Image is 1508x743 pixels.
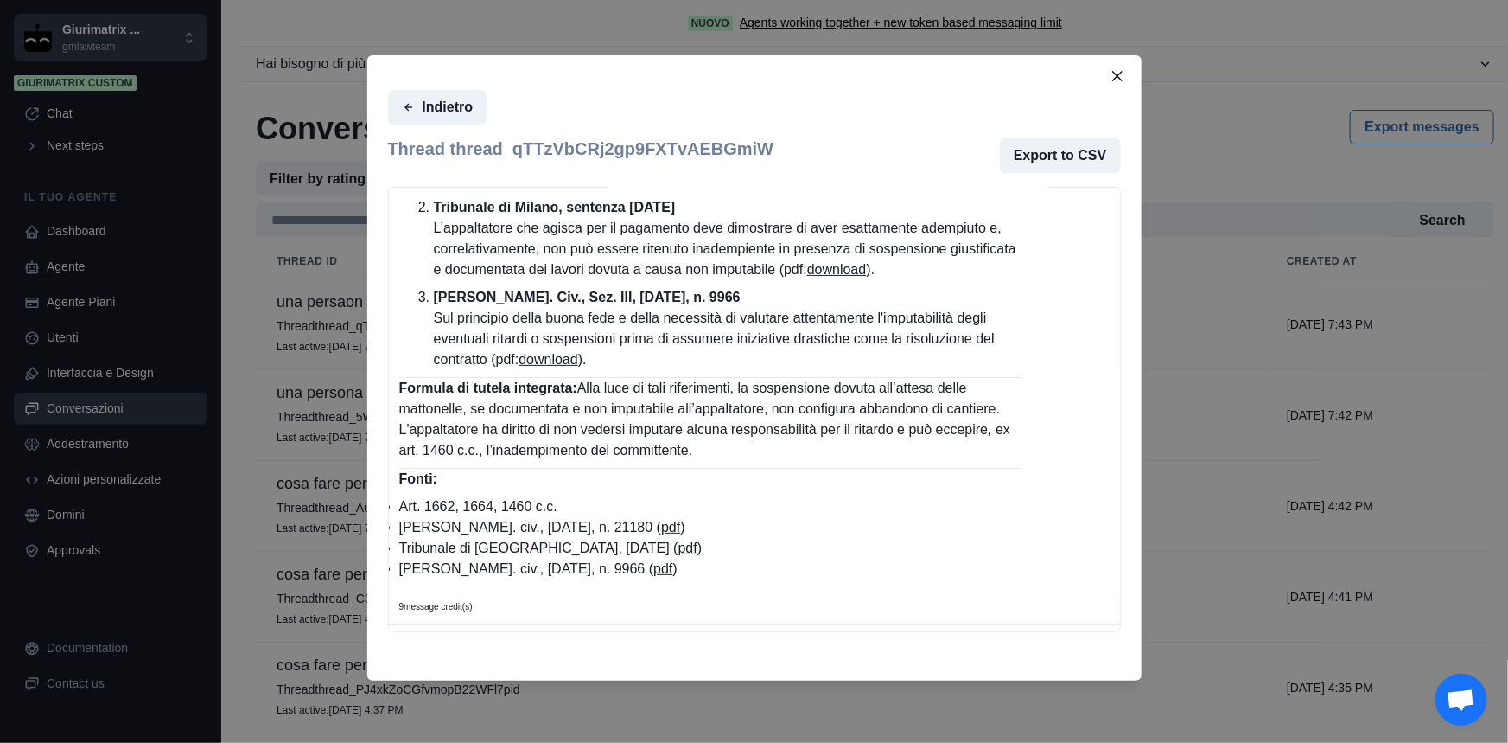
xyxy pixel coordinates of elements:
[519,352,578,367] a: download
[434,290,741,304] strong: [PERSON_NAME]. Civ., Sez. III, [DATE], n. 9966
[388,90,487,125] button: Indietro
[1000,138,1121,173] button: Export to CSV
[1104,62,1131,90] button: Close
[434,197,1021,280] p: L’appaltatore che agisca per il pagamento deve dimostrare di aver esattamente adempiuto e, correl...
[434,200,676,215] strong: Tribunale di Milano, sentenza [DATE]
[653,561,672,576] a: pdf
[399,496,1021,517] li: Art. 1662, 1664, 1460 c.c.
[399,517,1021,538] li: [PERSON_NAME]. civ., [DATE], n. 21180 ( )
[434,287,1021,370] p: Sul principio della buona fede e della necessità di valutare attentamente l'imputabilità degli ev...
[388,138,774,173] h2: Thread thread_qTTzVbCRj2gp9FXTvAEBGmiW
[399,538,1021,559] li: Tribunale di [GEOGRAPHIC_DATA], [DATE] ( )
[399,559,1021,580] li: [PERSON_NAME]. civ., [DATE], n. 9966 ( )
[399,471,437,486] strong: Fonti:
[678,541,697,555] a: pdf
[807,262,867,277] a: download
[399,600,473,613] p: 9 message credit(s)
[661,520,680,535] a: pdf
[399,378,1021,461] p: Alla luce di tali riferimenti, la sospensione dovuta all’attesa delle mattonelle, se documentata ...
[399,381,577,395] strong: Formula di tutela integrata:
[1435,674,1487,726] div: Aprire la chat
